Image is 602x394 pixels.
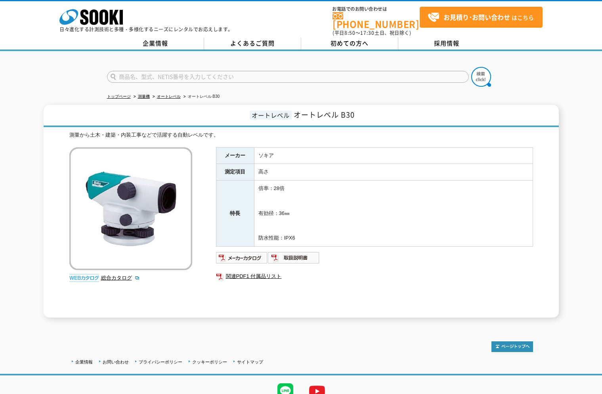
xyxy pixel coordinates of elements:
span: お電話でのお問い合わせは [333,7,420,11]
a: 総合カタログ [101,275,140,281]
a: お問い合わせ [103,360,129,364]
span: 17:30 [360,29,375,36]
img: オートレベル B30 [69,147,192,270]
a: [PHONE_NUMBER] [333,12,420,29]
strong: お見積り･お問い合わせ [443,12,510,22]
img: 取扱説明書 [268,251,320,264]
span: オートレベル B30 [294,109,355,120]
input: 商品名、型式、NETIS番号を入力してください [107,71,469,83]
li: オートレベル B30 [182,93,220,101]
th: 特長 [216,181,254,247]
td: ソキア [254,147,533,164]
td: 倍率：28倍 有効径：36㎜ 防水性能：IPX6 [254,181,533,247]
img: トップページへ [491,341,533,352]
th: 測定項目 [216,164,254,181]
a: オートレベル [157,94,181,99]
img: btn_search.png [471,67,491,87]
div: 測量から土木・建築・内装工事などで活躍する自動レベルです。 [69,131,533,139]
a: メーカーカタログ [216,257,268,263]
a: 測量機 [138,94,150,99]
a: トップページ [107,94,131,99]
img: webカタログ [69,274,99,282]
a: 企業情報 [107,38,204,49]
a: 企業情報 [75,360,93,364]
span: はこちら [428,11,534,23]
span: 初めての方へ [331,39,369,48]
a: よくあるご質問 [204,38,301,49]
a: 初めての方へ [301,38,398,49]
td: 高さ [254,164,533,181]
a: クッキーポリシー [192,360,227,364]
a: お見積り･お問い合わせはこちら [420,7,543,28]
a: 関連PDF1 付属品リスト [216,271,533,282]
img: メーカーカタログ [216,251,268,264]
a: プライバシーポリシー [139,360,182,364]
p: 日々進化する計測技術と多種・多様化するニーズにレンタルでお応えします。 [59,27,233,32]
span: (平日 ～ 土日、祝日除く) [333,29,411,36]
span: オートレベル [250,110,292,120]
a: サイトマップ [237,360,263,364]
th: メーカー [216,147,254,164]
a: 採用情報 [398,38,495,49]
a: 取扱説明書 [268,257,320,263]
span: 8:50 [344,29,355,36]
